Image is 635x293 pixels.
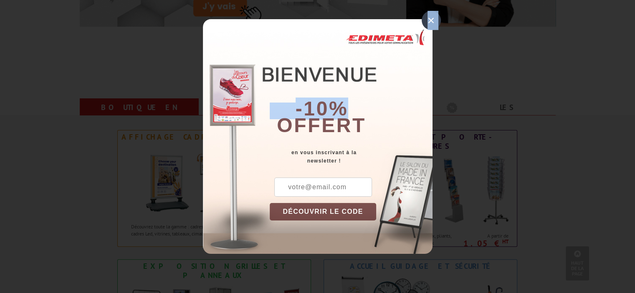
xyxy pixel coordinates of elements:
[270,148,433,165] div: en vous inscrivant à la newsletter !
[422,11,441,30] div: ×
[270,203,377,220] button: DÉCOUVRIR LE CODE
[296,98,348,120] b: -10%
[274,178,372,197] input: votre@email.com
[277,114,366,136] font: offert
